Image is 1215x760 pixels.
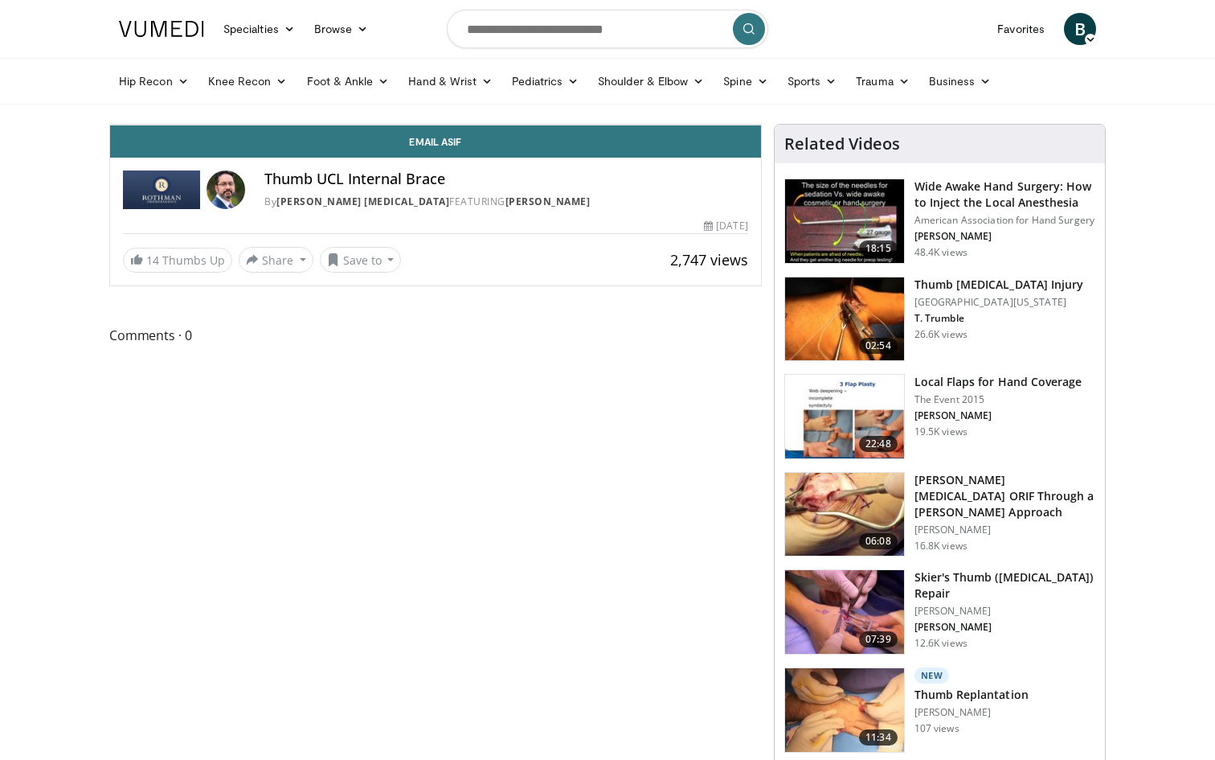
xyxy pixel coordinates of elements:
[778,65,847,97] a: Sports
[297,65,399,97] a: Foot & Ankle
[119,21,204,37] img: VuMedi Logo
[502,65,588,97] a: Pediatrics
[305,13,378,45] a: Browse
[198,65,297,97] a: Knee Recon
[919,65,1001,97] a: Business
[588,65,714,97] a: Shoulder & Elbow
[214,13,305,45] a: Specialties
[846,65,919,97] a: Trauma
[714,65,777,97] a: Spine
[1064,13,1096,45] a: B
[447,10,768,48] input: Search topics, interventions
[399,65,502,97] a: Hand & Wrist
[988,13,1054,45] a: Favorites
[109,65,198,97] a: Hip Recon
